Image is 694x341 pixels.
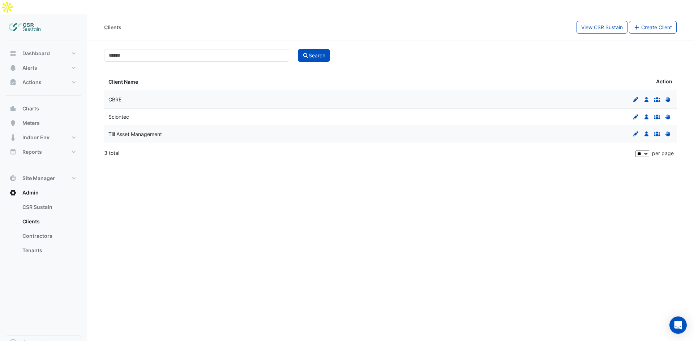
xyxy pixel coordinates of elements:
fa-icon: Groups [654,96,660,102]
datatable-header-cell: Client Name [104,73,390,91]
a: Clients [17,214,81,229]
button: Reports [6,145,81,159]
button: Meters [6,116,81,130]
span: Admin [22,189,39,196]
span: Reports [22,148,42,156]
fa-icon: Permissions [665,114,671,120]
app-icon: Admin [9,189,17,196]
button: Site Manager [6,171,81,185]
button: Indoor Env [6,130,81,145]
div: 3 total [104,144,634,162]
div: Admin [6,200,81,261]
span: Meters [22,119,40,127]
button: Charts [6,101,81,116]
span: Alerts [22,64,37,71]
app-icon: Site Manager [9,175,17,182]
fa-icon: Edit [633,114,639,120]
span: Indoor Env [22,134,50,141]
span: Dashboard [22,50,50,57]
span: Till Asset Management [108,131,162,137]
button: Alerts [6,61,81,75]
fa-icon: Edit [633,131,639,137]
fa-icon: Users [643,131,650,137]
button: Search [298,49,330,62]
span: Charts [22,105,39,112]
span: Client Name [108,79,138,85]
button: Dashboard [6,46,81,61]
fa-icon: Users [643,114,650,120]
fa-icon: Permissions [665,131,671,137]
span: CBRE [108,96,121,102]
fa-icon: Edit [633,96,639,102]
fa-icon: Permissions [665,96,671,102]
div: Clients [104,23,121,31]
app-icon: Meters [9,119,17,127]
button: View CSR Sustain [577,21,627,34]
app-icon: Alerts [9,64,17,71]
button: Admin [6,185,81,200]
fa-icon: Groups [654,114,660,120]
a: Tenants [17,243,81,258]
app-icon: Indoor Env [9,134,17,141]
button: Create Client [629,21,677,34]
button: Actions [6,75,81,89]
app-icon: Charts [9,105,17,112]
fa-icon: Groups [654,131,660,137]
span: Action [656,78,672,86]
span: Sciontec [108,114,129,120]
a: CSR Sustain [17,200,81,214]
a: Contractors [17,229,81,243]
app-icon: Reports [9,148,17,156]
img: Company Logo [9,20,41,35]
span: Site Manager [22,175,55,182]
app-icon: Dashboard [9,50,17,57]
app-icon: Actions [9,79,17,86]
span: View CSR Sustain [581,24,623,30]
span: per page [652,150,674,156]
span: Actions [22,79,42,86]
div: Open Intercom Messenger [669,316,687,334]
fa-icon: Users [643,96,650,102]
span: Create Client [641,24,672,30]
